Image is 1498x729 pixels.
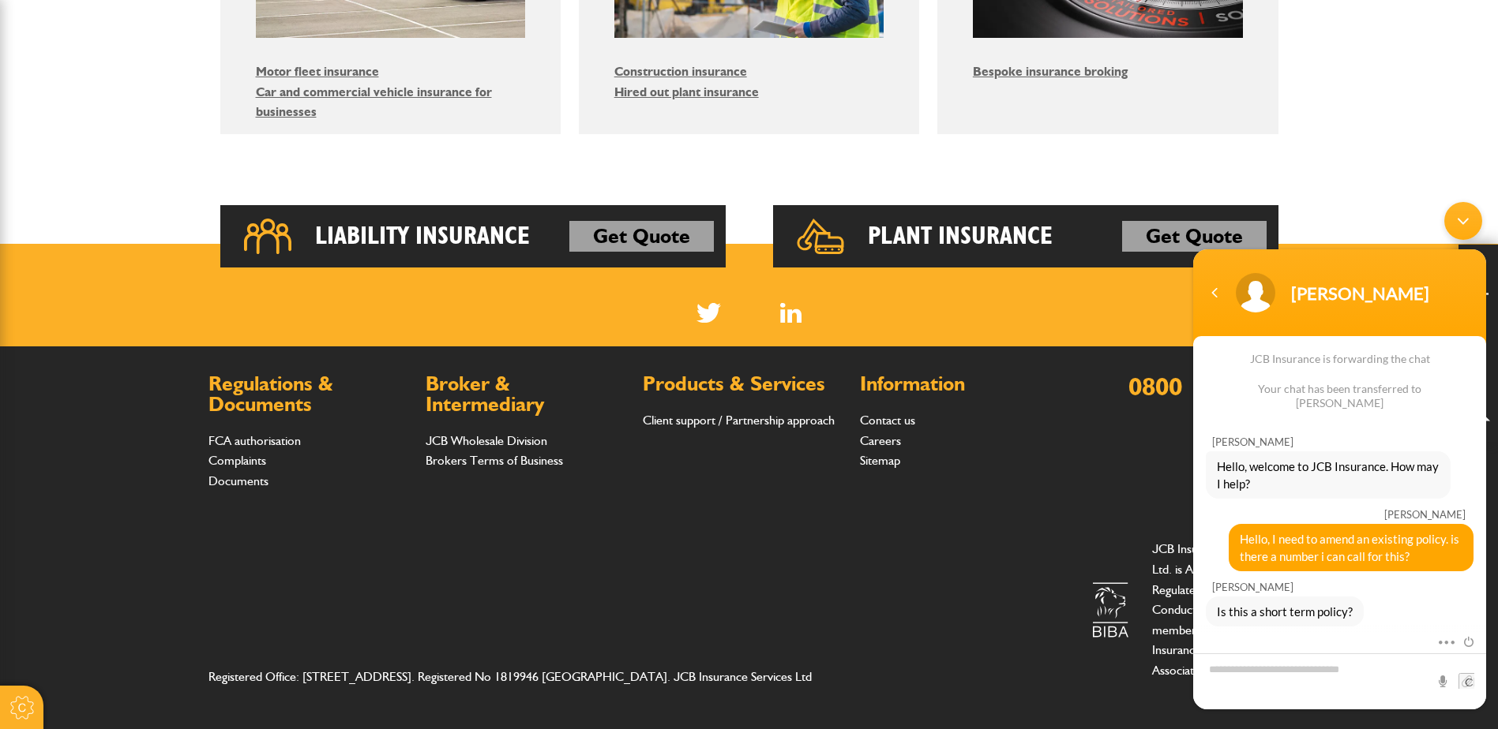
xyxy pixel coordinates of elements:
[426,453,563,468] a: Brokers Terms of Business
[569,221,714,252] a: Get Quote
[643,374,844,394] h2: Products & Services
[614,64,747,79] a: Construction insurance
[208,667,846,687] address: Registered Office: [STREET_ADDRESS]. Registered No 1819946 [GEOGRAPHIC_DATA]. JCB Insurance Servi...
[1152,539,1290,680] p: JCB Insurance Services Ltd. is Authorised and Regulated by the Financial Conduct Authority and is...
[208,433,301,448] a: FCA authorisation
[256,84,492,120] a: Car and commercial vehicle insurance for businesses
[614,84,759,99] a: Hired out plant insurance
[780,303,802,323] img: Linked In
[780,303,802,323] a: LinkedIn
[860,453,900,468] a: Sitemap
[868,221,1053,252] h2: Plant Insurance
[1128,371,1290,402] a: 0800 141 2877
[860,413,915,428] a: Contact us
[860,374,1061,394] h2: Information
[643,413,835,428] a: Client support / Partnership approach
[1122,221,1267,252] a: Get Quote
[973,64,1128,79] a: Bespoke insurance broking
[256,64,379,79] a: Motor fleet insurance
[426,374,627,414] h2: Broker & Intermediary
[208,473,268,488] a: Documents
[426,433,547,448] a: JCB Wholesale Division
[315,221,530,252] h2: Liability Insurance
[208,453,266,468] a: Complaints
[696,303,721,323] img: Twitter
[860,433,901,448] a: Careers
[208,374,410,414] h2: Regulations & Documents
[1185,194,1494,717] iframe: SalesIQ Chatwindow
